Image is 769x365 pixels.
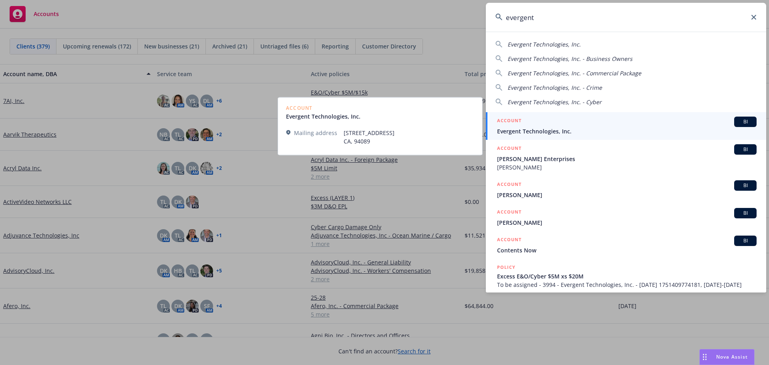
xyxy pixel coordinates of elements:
[507,40,581,48] span: Evergent Technologies, Inc.
[737,210,753,217] span: BI
[497,191,757,199] span: [PERSON_NAME]
[497,263,515,271] h5: POLICY
[737,237,753,244] span: BI
[497,208,521,218] h5: ACCOUNT
[737,118,753,125] span: BI
[497,236,521,245] h5: ACCOUNT
[486,112,766,140] a: ACCOUNTBIEvergent Technologies, Inc.
[497,272,757,280] span: Excess E&O/Cyber $5M xs $20M
[486,3,766,32] input: Search...
[497,280,757,289] span: To be assigned - 3994 - Evergent Technologies, Inc. - [DATE] 1751409774181, [DATE]-[DATE]
[737,146,753,153] span: BI
[497,180,521,190] h5: ACCOUNT
[699,349,755,365] button: Nova Assist
[507,69,641,77] span: Evergent Technologies, Inc. - Commercial Package
[497,144,521,154] h5: ACCOUNT
[737,182,753,189] span: BI
[507,84,602,91] span: Evergent Technologies, Inc. - Crime
[497,127,757,135] span: Evergent Technologies, Inc.
[486,204,766,231] a: ACCOUNTBI[PERSON_NAME]
[497,246,757,254] span: Contents Now
[486,259,766,293] a: POLICYExcess E&O/Cyber $5M xs $20MTo be assigned - 3994 - Evergent Technologies, Inc. - [DATE] 17...
[700,349,710,365] div: Drag to move
[486,176,766,204] a: ACCOUNTBI[PERSON_NAME]
[507,55,632,63] span: Evergent Technologies, Inc. - Business Owners
[486,231,766,259] a: ACCOUNTBIContents Now
[497,117,521,126] h5: ACCOUNT
[497,155,757,163] span: [PERSON_NAME] Enterprises
[497,163,757,171] span: [PERSON_NAME]
[716,353,748,360] span: Nova Assist
[507,98,602,106] span: Evergent Technologies, Inc. - Cyber
[486,140,766,176] a: ACCOUNTBI[PERSON_NAME] Enterprises[PERSON_NAME]
[497,218,757,227] span: [PERSON_NAME]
